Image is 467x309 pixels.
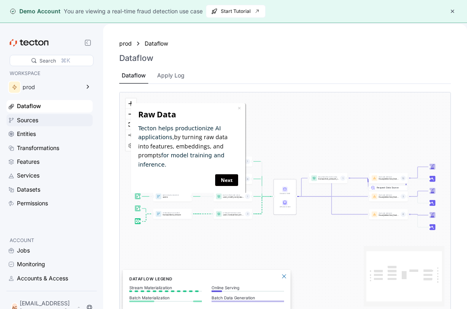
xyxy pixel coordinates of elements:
[8,21,108,66] p: by turning raw data into features, embeddings, and prompts
[295,196,368,215] g: Edge from STORE to featureService:fraud_detection_feature_service
[17,144,59,152] div: Transformations
[212,295,284,300] p: Batch Data Generation
[163,212,184,213] p: Stream Data Source
[6,258,93,270] a: Monitoring
[6,100,93,112] a: Dataflow
[318,177,339,178] p: Realtime Feature View
[278,200,291,208] div: Offline Store
[6,156,93,168] a: Features
[278,192,291,195] div: Online Store
[6,128,93,140] a: Entities
[206,5,266,18] button: Start Tutorial
[309,173,347,183] a: Realtime Feature Viewtransaction_amount_is_higher_than_average1
[379,213,400,214] p: Feature Service
[6,244,93,257] a: Jobs
[245,159,250,164] div: 1
[126,98,136,151] div: React Flow controls
[129,285,202,290] p: Stream Materialization
[369,209,408,219] a: Feature Servicefraud_detection_feature_service6
[223,212,244,213] p: Stream Feature View
[369,192,408,202] a: Feature Servicefraud_detection_feature_service_streaming3
[6,169,93,182] a: Services
[340,176,346,181] div: 1
[17,157,39,166] div: Features
[17,274,68,283] div: Accounts & Access
[6,272,93,284] a: Accounts & Access
[10,55,93,66] div: Search⌘K
[278,206,291,209] div: Offline Store
[401,212,406,217] div: 6
[373,175,413,181] div: Request Data Source
[279,271,289,281] button: Close Legend Panel
[126,98,136,109] button: zoom in
[153,209,192,219] a: StreamData Sourcetransactions_stream
[245,177,250,182] div: 6
[245,194,250,199] div: 1
[379,214,400,216] p: fraud_detection_feature_service
[64,7,203,16] div: You are viewing a real-time fraud detection use case
[6,184,93,196] a: Datasets
[6,114,93,126] a: Sources
[251,196,273,214] g: Edge from featureView:user_transaction_amount_totals to STORE
[17,246,30,255] div: Jobs
[214,157,252,167] div: Batch Feature Viewlast_merchant_embedding1
[10,236,89,244] p: ACCOUNT
[10,69,89,77] p: WORKSPACE
[129,276,284,282] h6: Dataflow Legend
[368,178,368,188] g: Edge from REQ_featureService:fraud_detection_feature_service:v2 to featureService:fraud_detection...
[153,192,192,202] a: BatchData Sourceusers
[163,214,184,216] p: transactions_stream
[17,116,38,125] div: Sources
[223,196,244,198] p: user_credit_card_issuer
[145,39,173,48] a: Dataflow
[23,84,80,90] div: prod
[8,49,95,64] span: for model training and inference.
[295,178,368,196] g: Edge from STORE to featureService:fraud_detection_feature_service:v2
[406,178,407,188] g: Edge from featureService:fraud_detection_feature_service:v2 to REQ_featureService:fraud_detection...
[223,195,244,196] p: Batch Feature View
[119,39,132,48] div: prod
[157,71,185,80] div: Apply Log
[119,53,154,63] h3: Dataflow
[108,1,111,8] a: ×
[8,6,108,17] h3: Raw Data
[85,71,108,83] a: Next
[212,285,284,290] p: Online Serving
[122,71,146,80] div: Dataflow
[407,215,429,215] g: Edge from featureService:fraud_detection_feature_service to Trainer_featureService:fraud_detectio...
[39,57,56,65] div: Search
[407,215,429,228] g: Edge from featureService:fraud_detection_feature_service to Inference_featureService:fraud_detect...
[251,179,273,196] g: Edge from featureView:user_transaction_metrics to STORE
[377,186,405,211] div: Request Data Source
[6,197,93,209] a: Permissions
[8,22,91,37] span: Tecton helps productionize AI applications,
[129,295,202,300] p: Batch Materialization
[126,109,136,119] button: zoom out
[214,209,252,219] a: Stream Feature Viewuser_transaction_amount_totals3
[251,162,273,197] g: Edge from featureView:last_merchant_embedding to STORE
[369,173,408,183] a: Feature Servicefraud_detection_feature_service:v212
[17,102,41,111] div: Dataflow
[214,192,252,202] a: Batch Feature Viewuser_credit_card_issuer1
[6,142,93,154] a: Transformations
[223,214,244,216] p: user_transaction_amount_totals
[140,214,152,222] g: Edge from dataSource:transactions_stream_stream_source to dataSource:transactions_stream
[214,174,252,184] a: Batch Feature Viewuser_transaction_metrics6
[245,211,250,217] div: 3
[17,171,39,180] div: Services
[278,187,291,195] div: Online Store
[108,0,111,9] div: Close tooltip
[17,129,36,138] div: Entities
[163,195,184,196] p: Batch Data Source
[17,185,40,194] div: Datasets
